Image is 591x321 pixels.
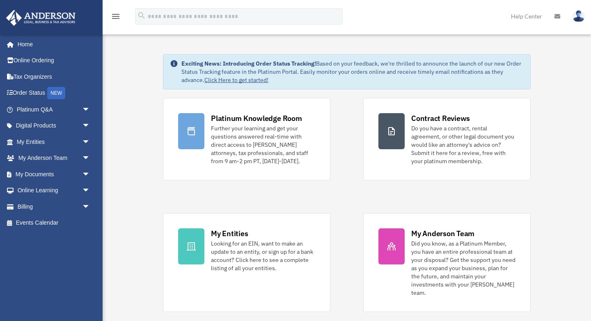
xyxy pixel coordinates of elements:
a: menu [111,14,121,21]
span: arrow_drop_down [82,182,98,199]
a: Events Calendar [6,215,103,231]
a: My Documentsarrow_drop_down [6,166,103,182]
span: arrow_drop_down [82,134,98,150]
div: NEW [47,87,65,99]
strong: Exciting News: Introducing Order Status Tracking! [181,60,316,67]
a: Online Learningarrow_drop_down [6,182,103,199]
span: arrow_drop_down [82,118,98,134]
div: Do you have a contract, rental agreement, or other legal document you would like an attorney's ad... [411,124,515,165]
div: Contract Reviews [411,113,470,123]
span: arrow_drop_down [82,198,98,215]
a: Online Ordering [6,52,103,69]
a: Contract Reviews Do you have a contract, rental agreement, or other legal document you would like... [363,98,531,180]
div: Platinum Knowledge Room [211,113,302,123]
a: Digital Productsarrow_drop_down [6,118,103,134]
div: Further your learning and get your questions answered real-time with direct access to [PERSON_NAM... [211,124,315,165]
div: My Entities [211,228,248,239]
a: Billingarrow_drop_down [6,198,103,215]
span: arrow_drop_down [82,150,98,167]
i: menu [111,11,121,21]
div: Based on your feedback, we're thrilled to announce the launch of our new Order Status Tracking fe... [181,59,524,84]
a: My Entities Looking for an EIN, want to make an update to an entity, or sign up for a bank accoun... [163,213,330,312]
a: Platinum Knowledge Room Further your learning and get your questions answered real-time with dire... [163,98,330,180]
div: Did you know, as a Platinum Member, you have an entire professional team at your disposal? Get th... [411,239,515,297]
img: User Pic [573,10,585,22]
span: arrow_drop_down [82,166,98,183]
a: Order StatusNEW [6,85,103,102]
div: Looking for an EIN, want to make an update to an entity, or sign up for a bank account? Click her... [211,239,315,272]
div: My Anderson Team [411,228,474,239]
a: Tax Organizers [6,68,103,85]
img: Anderson Advisors Platinum Portal [4,10,78,26]
a: My Entitiesarrow_drop_down [6,134,103,150]
a: Platinum Q&Aarrow_drop_down [6,101,103,118]
a: My Anderson Team Did you know, as a Platinum Member, you have an entire professional team at your... [363,213,531,312]
a: Click Here to get started! [204,76,268,84]
span: arrow_drop_down [82,101,98,118]
i: search [137,11,146,20]
a: Home [6,36,98,52]
a: My Anderson Teamarrow_drop_down [6,150,103,166]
